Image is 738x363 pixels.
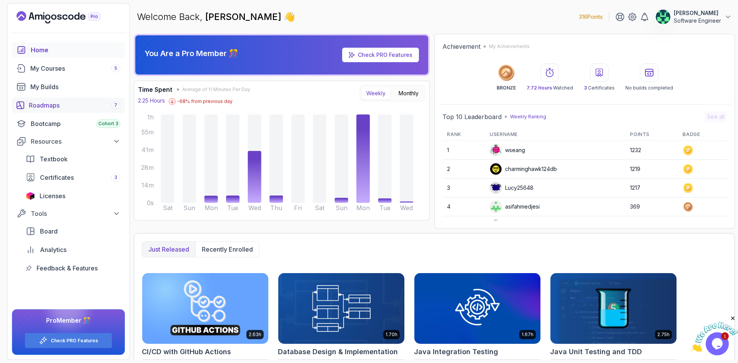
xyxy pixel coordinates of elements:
span: Licenses [40,191,65,201]
button: user profile image[PERSON_NAME]Software Engineer [655,9,732,25]
img: Database Design & Implementation card [278,273,404,344]
tspan: 41m [141,146,154,154]
a: certificates [21,170,125,185]
p: You Are a Pro Member 🎊 [145,48,238,59]
div: Home [31,45,120,55]
tspan: 28m [141,164,154,171]
div: My Courses [30,64,120,73]
p: 2.75h [657,332,670,338]
div: Bootcamp [31,119,120,128]
tspan: 1h [147,113,154,121]
tspan: Wed [248,204,261,212]
a: Landing page [17,11,118,23]
tspan: 0s [147,199,154,207]
img: default monster avatar [490,220,502,231]
td: 357 [625,216,678,235]
p: No builds completed [625,85,673,91]
button: Weekly [361,87,391,100]
tspan: Fri [294,204,302,212]
a: roadmaps [12,98,125,113]
div: Roadmaps [29,101,120,110]
img: CI/CD with GitHub Actions card [142,273,268,344]
tspan: 55m [141,128,154,136]
span: Average of 11 Minutes Per Day [182,86,250,93]
p: Certificates [584,85,615,91]
button: Monthly [394,87,424,100]
img: user profile image [656,10,670,24]
a: board [21,224,125,239]
td: 1219 [625,160,678,179]
tspan: Sun [183,204,195,212]
tspan: Sun [336,204,347,212]
span: 5 [114,65,117,71]
h2: Top 10 Leaderboard [442,112,502,121]
button: Resources [12,134,125,148]
tspan: Tue [379,204,391,212]
td: 4 [442,197,485,216]
h2: CI/CD with GitHub Actions [142,346,231,357]
a: licenses [21,188,125,204]
button: Check PRO Features [25,333,112,348]
tspan: Mon [356,204,370,212]
img: jetbrains icon [26,192,35,200]
p: Welcome Back, [137,11,295,23]
p: BRONZE [497,85,516,91]
span: Board [40,227,58,236]
img: Java Integration Testing card [414,273,540,344]
img: default monster avatar [490,144,502,156]
a: textbook [21,151,125,167]
th: Rank [442,128,485,141]
a: analytics [21,242,125,257]
div: wseang [490,144,525,156]
span: [PERSON_NAME] [205,11,284,22]
span: 7 [114,102,117,108]
img: default monster avatar [490,182,502,194]
a: Check PRO Features [51,338,98,344]
tspan: Thu [270,204,282,212]
span: 3 [584,85,587,91]
img: user profile image [490,163,502,175]
p: Just released [148,245,189,254]
tspan: Mon [204,204,218,212]
img: Java Unit Testing and TDD card [550,273,676,344]
td: 5 [442,216,485,235]
h2: Database Design & Implementation [278,346,398,357]
span: Feedback & Features [37,264,98,273]
span: Analytics [40,245,66,254]
img: user profile image [490,201,502,212]
button: See all [705,111,727,122]
td: 3 [442,179,485,197]
p: Weekly Ranking [510,114,546,120]
p: 2.25 Hours [138,97,165,104]
div: asifahmedjesi [490,201,540,213]
div: Sabrina0704 [490,219,538,232]
span: 3 [114,174,117,181]
th: Username [485,128,625,141]
iframe: chat widget [690,315,738,351]
a: bootcamp [12,116,125,131]
h3: Time Spent [138,85,172,94]
tspan: Sat [163,204,173,212]
p: [PERSON_NAME] [674,9,721,17]
div: Resources [31,137,120,146]
span: Textbook [40,154,68,164]
td: 369 [625,197,678,216]
div: Tools [31,209,120,218]
h2: Java Unit Testing and TDD [550,346,642,357]
div: charminghawk124db [490,163,557,175]
a: home [12,42,125,58]
a: courses [12,61,125,76]
a: Check PRO Features [342,48,419,62]
span: Cohort 3 [98,121,118,127]
p: Watched [527,85,573,91]
span: 👋 [284,11,295,23]
tspan: Tue [227,204,238,212]
th: Points [625,128,678,141]
th: Badge [678,128,727,141]
p: Recently enrolled [202,245,253,254]
p: 1.70h [386,332,397,338]
span: Certificates [40,173,74,182]
tspan: Wed [400,204,413,212]
tspan: 14m [141,181,154,189]
a: builds [12,79,125,94]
